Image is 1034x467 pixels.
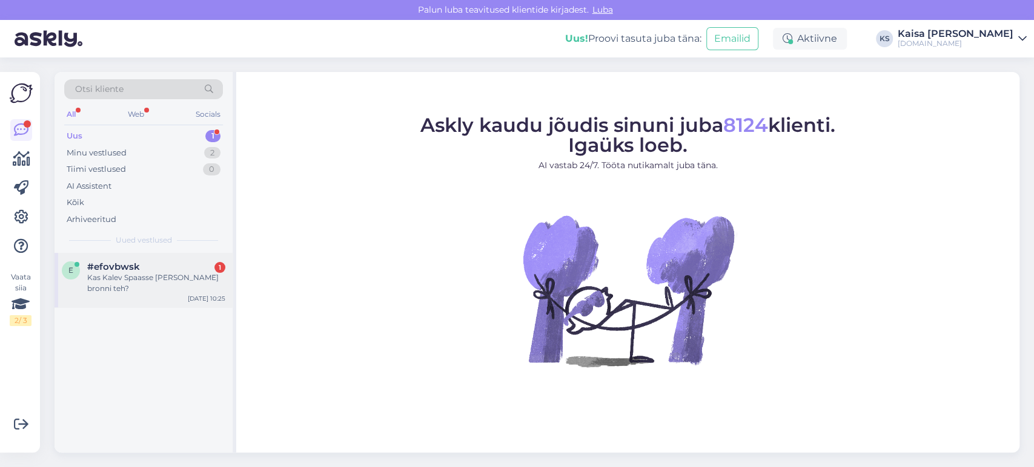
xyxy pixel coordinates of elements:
div: [DOMAIN_NAME] [898,39,1013,48]
b: Uus! [565,33,588,44]
div: Uus [67,130,82,142]
div: All [64,106,78,122]
div: 0 [203,163,220,175]
div: AI Assistent [67,180,111,192]
button: Emailid [706,27,758,50]
div: 1 [205,130,220,142]
div: Minu vestlused [67,147,127,159]
span: Otsi kliente [75,83,124,96]
div: 1 [214,262,225,273]
div: Web [125,106,147,122]
span: Uued vestlused [116,235,172,246]
div: 2 / 3 [10,315,31,326]
div: Arhiveeritud [67,214,116,226]
div: [DATE] 10:25 [188,294,225,303]
img: No Chat active [519,181,737,399]
div: 2 [204,147,220,159]
span: Luba [589,4,617,15]
span: 8124 [723,113,768,137]
div: Proovi tasuta juba täna: [565,31,701,46]
a: Kaisa [PERSON_NAME][DOMAIN_NAME] [898,29,1027,48]
div: Kaisa [PERSON_NAME] [898,29,1013,39]
div: Kõik [67,197,84,209]
div: Vaata siia [10,272,31,326]
span: Askly kaudu jõudis sinuni juba klienti. Igaüks loeb. [420,113,835,157]
span: #efovbwsk [87,261,140,272]
div: Socials [193,106,223,122]
p: AI vastab 24/7. Tööta nutikamalt juba täna. [420,159,835,172]
img: Askly Logo [10,82,33,105]
div: Kas Kalev Spaasse [PERSON_NAME] bronni teh? [87,272,225,294]
span: e [68,266,73,275]
div: Aktiivne [773,28,847,50]
div: Tiimi vestlused [67,163,126,175]
div: KS [876,30,893,47]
